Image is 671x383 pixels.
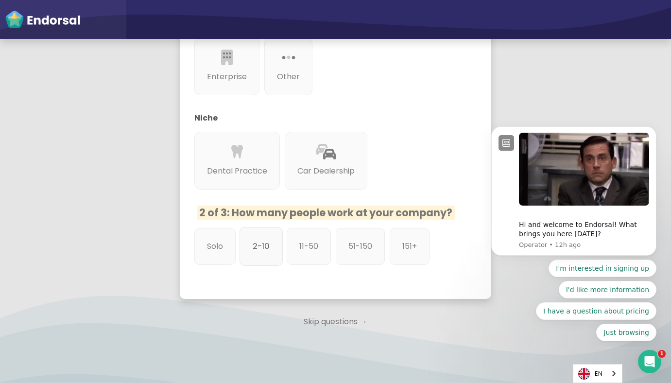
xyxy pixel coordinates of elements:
[197,206,455,220] span: 2 of 3: How many people work at your company?
[207,241,223,252] p: Solo
[253,240,270,252] p: 2-10
[348,241,372,252] p: 51-150
[207,71,247,83] p: Enterprise
[207,165,267,177] p: Dental Practice
[194,112,462,124] p: Niche
[5,10,81,29] img: endorsal-logo-white@2x.png
[573,364,622,383] div: Language
[658,350,666,358] span: 1
[299,241,318,252] p: 11-50
[277,71,300,83] p: Other
[297,165,355,177] p: Car Dealership
[573,365,622,383] a: EN
[180,311,491,332] p: Skip questions →
[573,364,622,383] aside: Language selected: English
[477,118,671,347] iframe: Intercom notifications message
[638,350,661,373] iframe: Intercom live chat
[402,241,417,252] p: 151+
